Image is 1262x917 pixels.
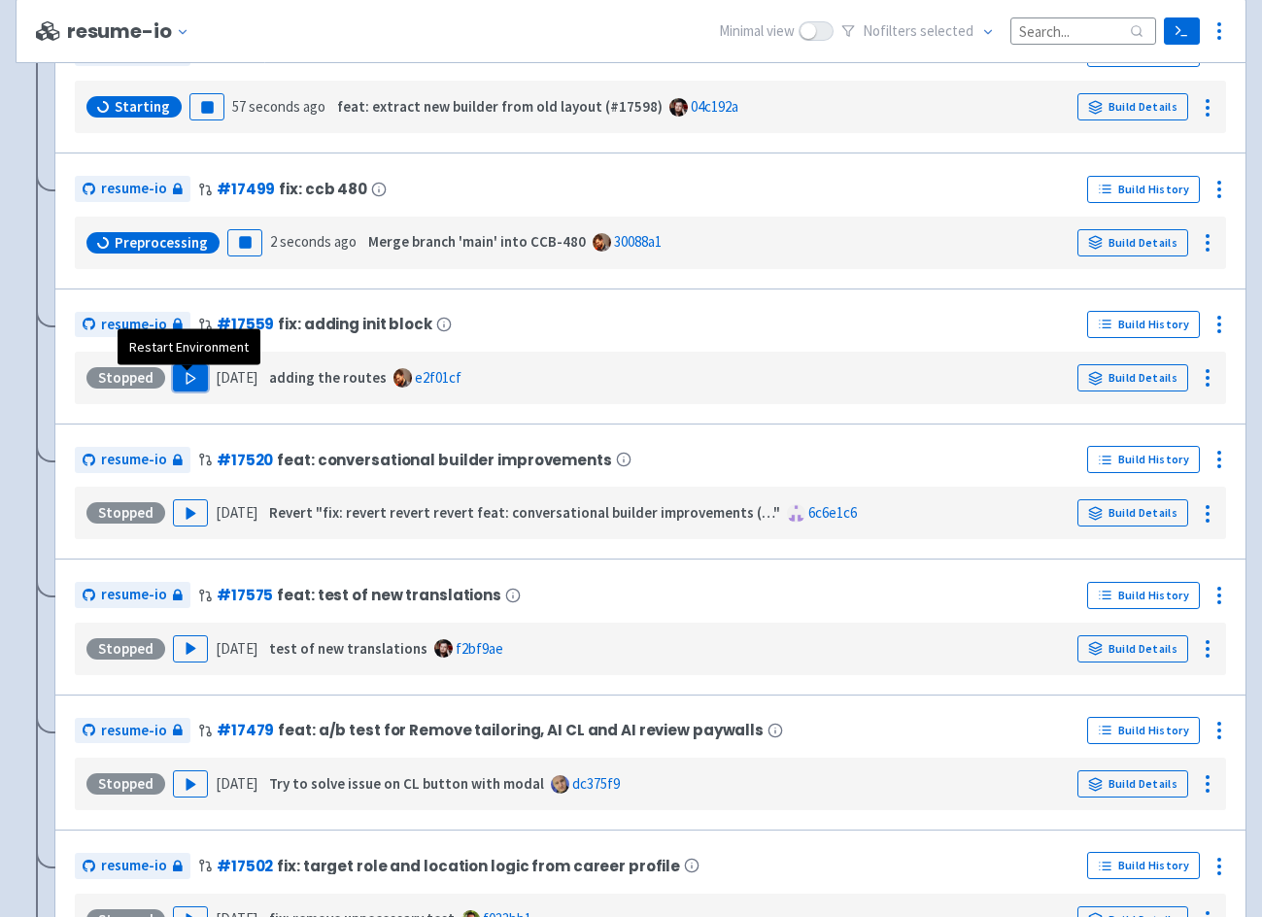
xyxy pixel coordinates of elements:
strong: feat: extract new builder from old layout (#17598) [337,97,663,116]
a: 30088a1 [614,232,662,251]
a: resume-io [75,447,190,473]
span: fix: adding init block [278,316,432,332]
span: feat: a/b test for Remove tailoring, AI CL and AI review paywalls [278,722,764,738]
time: [DATE] [216,368,257,387]
a: dc375f9 [572,774,620,793]
button: Play [173,499,208,526]
a: resume-io [75,312,190,338]
a: Build Details [1077,93,1188,120]
span: Preprocessing [115,233,208,253]
a: Build History [1087,852,1200,879]
span: fix: ccb 480 [279,181,367,197]
a: #17520 [217,450,273,470]
span: Minimal view [719,20,795,43]
a: Build Details [1077,364,1188,391]
time: 2 seconds ago [270,232,357,251]
a: #17575 [217,585,273,605]
input: Search... [1010,17,1156,44]
a: Build History [1087,446,1200,473]
a: 6c6e1c6 [808,503,857,522]
button: Play [173,770,208,798]
strong: Try to solve issue on CL button with modal [269,774,544,793]
a: 04c192a [691,97,738,116]
a: resume-io [75,582,190,608]
a: Build Details [1077,229,1188,256]
a: #17559 [217,314,274,334]
span: resume-io [101,720,167,742]
strong: adding the routes [269,368,387,387]
span: resume-io [101,449,167,471]
button: resume-io [67,20,197,43]
button: Play [173,364,208,391]
div: Stopped [86,502,165,524]
span: fix: target role and location logic from career profile [277,858,680,874]
a: #17499 [217,179,275,199]
a: #17502 [217,856,273,876]
span: feat: test of new translations [277,587,501,603]
span: feat: conversational builder improvements [277,452,611,468]
a: Build History [1087,717,1200,744]
a: #17479 [217,720,274,740]
span: No filter s [863,20,973,43]
a: f2bf9ae [456,639,503,658]
strong: test of new translations [269,639,427,658]
a: resume-io [75,853,190,879]
a: Build History [1087,311,1200,338]
div: Stopped [86,638,165,660]
a: Terminal [1164,17,1200,45]
time: [DATE] [216,639,257,658]
span: resume-io [101,314,167,336]
button: Play [173,635,208,662]
a: Build Details [1077,635,1188,662]
time: [DATE] [216,774,257,793]
a: resume-io [75,718,190,744]
button: Pause [189,93,224,120]
strong: Revert "fix: revert revert revert feat: conversational builder improvements (…" [269,503,780,522]
div: Stopped [86,367,165,389]
a: e2f01cf [415,368,461,387]
span: selected [920,21,973,40]
div: Stopped [86,773,165,795]
a: resume-io [75,176,190,202]
button: Pause [227,229,262,256]
a: Build History [1087,582,1200,609]
a: Build History [1087,176,1200,203]
time: [DATE] [216,503,257,522]
span: Starting [115,97,170,117]
a: Build Details [1077,770,1188,798]
a: Build Details [1077,499,1188,526]
span: resume-io [101,855,167,877]
time: 57 seconds ago [232,97,325,116]
strong: Merge branch 'main' into CCB-480 [368,232,586,251]
span: resume-io [101,178,167,200]
span: resume-io [101,584,167,606]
